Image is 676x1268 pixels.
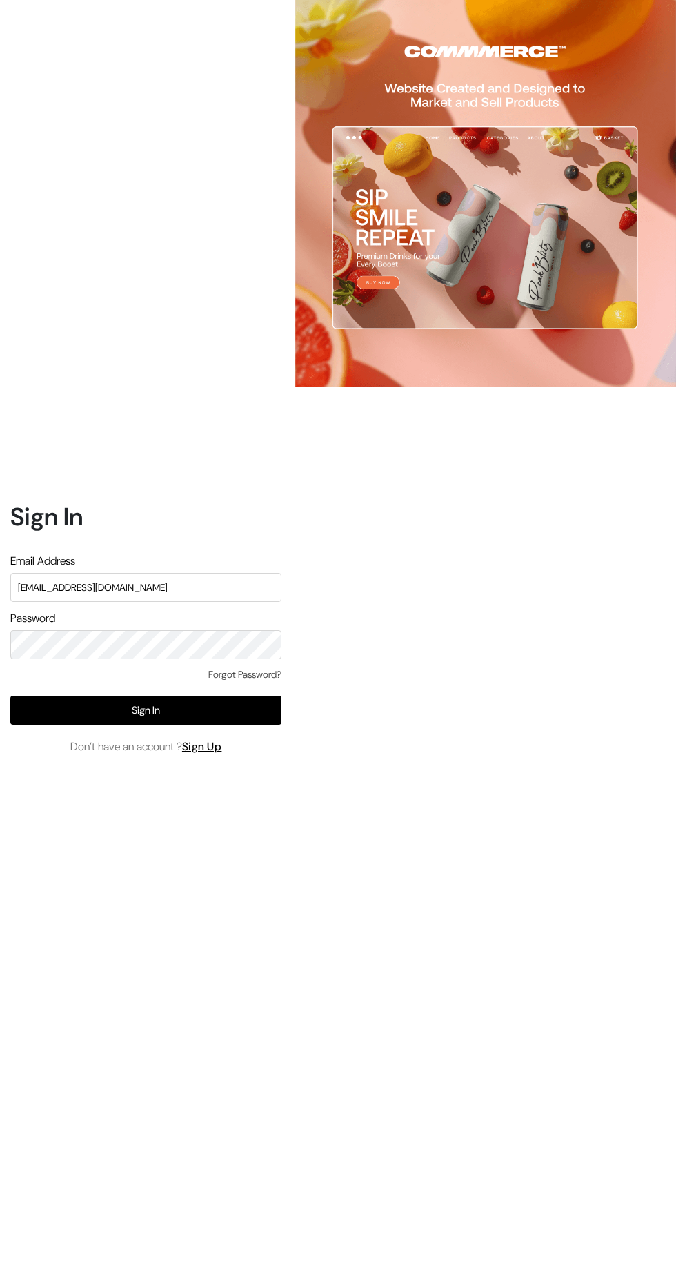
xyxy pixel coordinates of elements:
[10,553,75,569] label: Email Address
[10,610,55,627] label: Password
[182,739,222,754] a: Sign Up
[208,667,281,682] a: Forgot Password?
[10,502,281,531] h1: Sign In
[70,739,222,755] span: Don’t have an account ?
[10,696,281,725] button: Sign In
